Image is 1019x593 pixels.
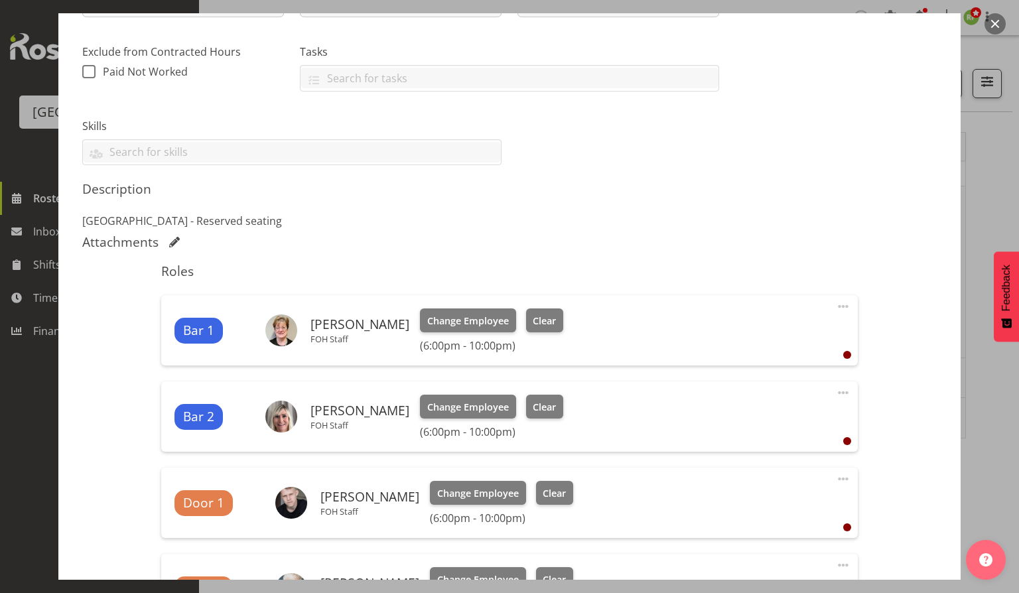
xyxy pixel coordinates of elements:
[420,308,516,332] button: Change Employee
[82,118,502,134] label: Skills
[420,425,563,438] h6: (6:00pm - 10:00pm)
[437,486,519,501] span: Change Employee
[320,490,419,504] h6: [PERSON_NAME]
[526,308,564,332] button: Clear
[310,334,409,344] p: FOH Staff
[300,44,719,60] label: Tasks
[310,420,409,430] p: FOH Staff
[82,44,284,60] label: Exclude from Contracted Hours
[533,314,556,328] span: Clear
[183,407,214,427] span: Bar 2
[430,567,526,591] button: Change Employee
[843,523,851,531] div: User is clocked out
[320,576,419,590] h6: [PERSON_NAME]
[994,251,1019,342] button: Feedback - Show survey
[82,234,159,250] h5: Attachments
[183,494,224,513] span: Door 1
[427,400,509,415] span: Change Employee
[843,437,851,445] div: User is clocked out
[536,567,574,591] button: Clear
[427,314,509,328] span: Change Employee
[420,339,563,352] h6: (6:00pm - 10:00pm)
[430,481,526,505] button: Change Employee
[301,68,718,88] input: Search for tasks
[310,317,409,332] h6: [PERSON_NAME]
[430,511,573,525] h6: (6:00pm - 10:00pm)
[437,572,519,587] span: Change Employee
[103,64,188,79] span: Paid Not Worked
[310,403,409,418] h6: [PERSON_NAME]
[265,401,297,432] img: emma-transom33b4b5d0d8a287b4a8e5b92429773aa8.png
[533,400,556,415] span: Clear
[1000,265,1012,311] span: Feedback
[82,213,937,229] p: [GEOGRAPHIC_DATA] - Reserved seating
[82,181,937,197] h5: Description
[183,321,214,340] span: Bar 1
[543,486,566,501] span: Clear
[979,553,992,566] img: help-xxl-2.png
[320,506,419,517] p: FOH Staff
[543,572,566,587] span: Clear
[843,351,851,359] div: User is clocked out
[161,263,857,279] h5: Roles
[265,314,297,346] img: chris-darlington75c5593f9748220f2af2b84d1bade544.png
[83,142,501,163] input: Search for skills
[275,487,307,519] img: tommy-shorterb0edd7af4f2a677187137bf503907750.png
[536,481,574,505] button: Clear
[526,395,564,419] button: Clear
[420,395,516,419] button: Change Employee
